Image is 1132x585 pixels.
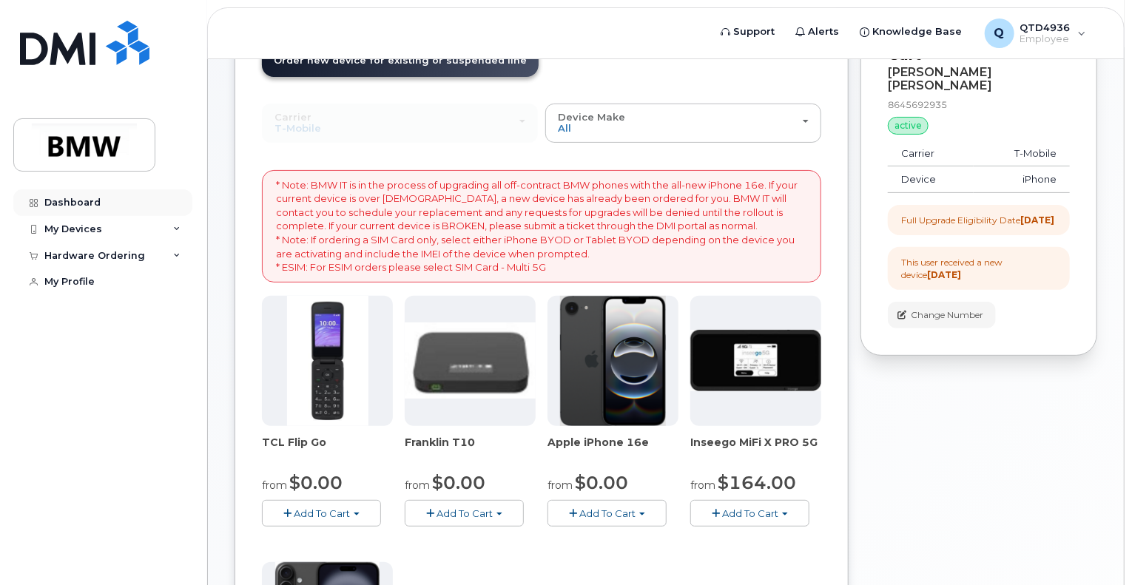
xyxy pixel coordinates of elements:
[432,472,485,493] span: $0.00
[974,18,1096,48] div: QTD4936
[690,330,821,391] img: cut_small_inseego_5G.jpg
[1020,33,1071,45] span: Employee
[901,256,1057,281] div: This user received a new device
[873,24,963,39] span: Knowledge Base
[911,308,983,322] span: Change Number
[888,141,974,167] td: Carrier
[262,479,287,492] small: from
[1020,21,1071,33] span: QTD4936
[734,24,775,39] span: Support
[289,472,343,493] span: $0.00
[274,55,527,66] span: Order new device for existing or suspended line
[262,500,381,526] button: Add To Cart
[405,435,536,464] div: Franklin T10
[722,507,778,519] span: Add To Cart
[994,24,1005,42] span: Q
[287,296,368,426] img: TCL_FLIP_MODE.jpg
[901,214,1054,226] div: Full Upgrade Eligibility Date
[850,17,973,47] a: Knowledge Base
[974,141,1070,167] td: T-Mobile
[560,296,667,426] img: iphone16e.png
[1068,521,1121,574] iframe: Messenger Launcher
[1020,214,1054,226] strong: [DATE]
[690,479,715,492] small: from
[405,322,536,398] img: t10.jpg
[548,500,667,526] button: Add To Cart
[888,166,974,193] td: Device
[548,435,678,464] div: Apple iPhone 16e
[579,507,636,519] span: Add To Cart
[558,122,571,134] span: All
[974,166,1070,193] td: iPhone
[575,472,628,493] span: $0.00
[888,302,996,328] button: Change Number
[809,24,840,39] span: Alerts
[690,435,821,464] div: Inseego MiFi X PRO 5G
[558,111,625,123] span: Device Make
[888,66,1070,92] div: [PERSON_NAME] [PERSON_NAME]
[294,507,350,519] span: Add To Cart
[405,500,524,526] button: Add To Cart
[888,117,929,135] div: active
[711,17,786,47] a: Support
[405,479,430,492] small: from
[437,507,493,519] span: Add To Cart
[718,472,796,493] span: $164.00
[548,479,573,492] small: from
[276,178,807,274] p: * Note: BMW IT is in the process of upgrading all off-contract BMW phones with the all-new iPhone...
[927,269,961,280] strong: [DATE]
[262,435,393,464] div: TCL Flip Go
[888,98,1070,111] div: 8645692935
[690,500,809,526] button: Add To Cart
[545,104,821,142] button: Device Make All
[786,17,850,47] a: Alerts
